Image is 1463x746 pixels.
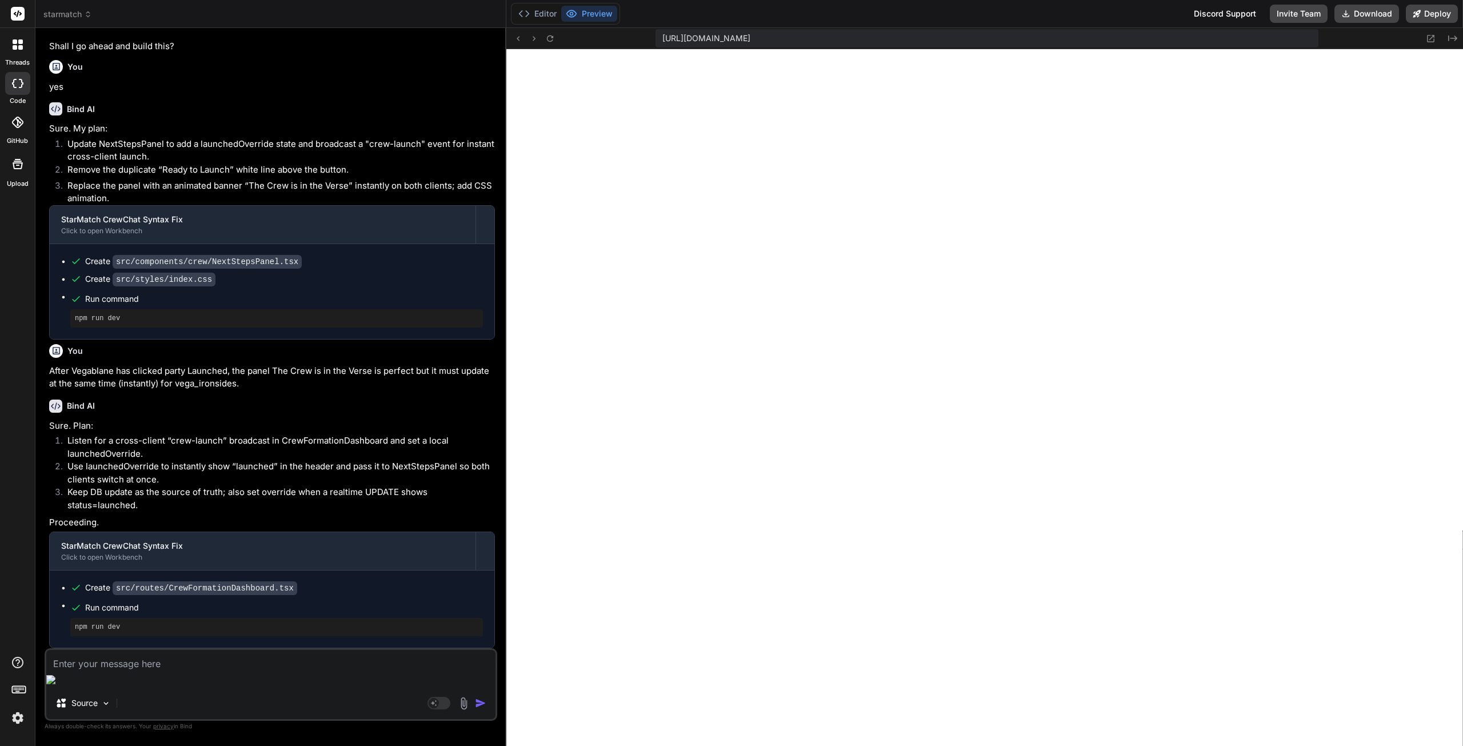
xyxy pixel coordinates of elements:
[662,33,750,44] span: [URL][DOMAIN_NAME]
[7,179,29,189] label: Upload
[67,345,83,357] h6: You
[85,582,297,594] div: Create
[113,255,302,269] code: src/components/crew/NextStepsPanel.tsx
[75,623,478,632] pre: npm run dev
[85,256,302,268] div: Create
[58,163,495,179] li: Remove the duplicate “Ready to Launch” white line above the button.
[475,697,486,709] img: icon
[85,273,215,285] div: Create
[49,420,495,433] p: Sure. Plan:
[61,553,464,562] div: Click to open Workbench
[71,697,98,709] p: Source
[8,708,27,728] img: settings
[5,58,30,67] label: threads
[113,581,297,595] code: src/routes/CrewFormationDashboard.tsx
[43,9,92,20] span: starmatch
[75,314,478,323] pre: npm run dev
[58,138,495,163] li: Update NextStepsPanel to add a launchedOverride state and broadcast a "crew-launch" event for ins...
[67,400,95,412] h6: Bind AI
[49,81,495,94] p: yes
[153,723,174,729] span: privacy
[58,460,495,486] li: Use launchedOverride to instantly show “launched” in the header and pass it to NextStepsPanel so ...
[1406,5,1458,23] button: Deploy
[85,602,483,613] span: Run command
[61,214,464,225] div: StarMatch CrewChat Syntax Fix
[46,675,58,684] img: editor-icon.png
[113,273,215,286] code: src/styles/index.css
[1270,5,1328,23] button: Invite Team
[561,6,617,22] button: Preview
[50,206,475,244] button: StarMatch CrewChat Syntax FixClick to open Workbench
[67,61,83,73] h6: You
[49,122,495,135] p: Sure. My plan:
[45,721,497,732] p: Always double-check its answers. Your in Bind
[101,699,111,708] img: Pick Models
[58,434,495,460] li: Listen for a cross-client “crew-launch” broadcast in CrewFormationDashboard and set a local launc...
[85,293,483,305] span: Run command
[514,6,561,22] button: Editor
[61,540,464,552] div: StarMatch CrewChat Syntax Fix
[58,179,495,205] li: Replace the panel with an animated banner “The Crew is in the Verse” instantly on both clients; a...
[1334,5,1399,23] button: Download
[10,96,26,106] label: code
[49,516,495,529] p: Proceeding.
[58,486,495,512] li: Keep DB update as the source of truth; also set override when a realtime UPDATE shows status=laun...
[50,532,475,570] button: StarMatch CrewChat Syntax FixClick to open Workbench
[7,136,28,146] label: GitHub
[1187,5,1263,23] div: Discord Support
[61,226,464,236] div: Click to open Workbench
[49,365,495,390] p: After Vegablane has clicked party Launched, the panel The Crew is in the Verse is perfect but it ...
[457,697,470,710] img: attachment
[49,40,495,53] p: Shall I go ahead and build this?
[67,103,95,115] h6: Bind AI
